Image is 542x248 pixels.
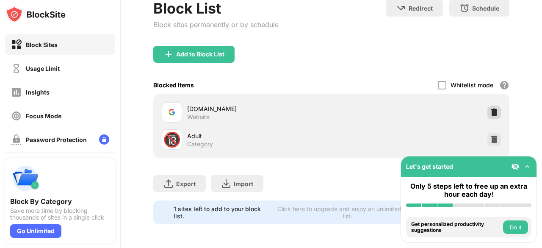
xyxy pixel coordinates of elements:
div: Website [187,113,210,121]
div: Block Sites [26,41,58,48]
img: omni-setup-toggle.svg [523,162,531,171]
div: 🔞 [163,131,181,148]
div: Usage Limit [26,65,60,72]
div: Password Protection [26,136,87,143]
img: time-usage-off.svg [11,63,22,74]
div: Adult [187,131,332,140]
div: Whitelist mode [451,81,493,89]
img: favicons [167,107,177,117]
div: Add to Block List [176,51,224,58]
div: Only 5 steps left to free up an extra hour each day! [406,182,531,198]
img: insights-off.svg [11,87,22,98]
div: Click here to upgrade and enjoy an unlimited block list. [274,205,421,220]
img: lock-menu.svg [99,134,109,145]
div: [DOMAIN_NAME] [187,104,332,113]
img: eye-not-visible.svg [511,162,520,171]
img: push-categories.svg [10,163,41,194]
div: Insights [26,89,50,96]
button: Do it [503,220,528,234]
div: Schedule [472,5,499,12]
div: Import [234,180,253,187]
div: Blocked Items [153,81,194,89]
div: Save more time by blocking thousands of sites in a single click [10,207,110,221]
div: Export [176,180,196,187]
img: logo-blocksite.svg [6,6,66,23]
div: Block By Category [10,197,110,206]
img: focus-off.svg [11,111,22,121]
div: 1 sites left to add to your block list. [174,205,269,220]
div: Category [187,140,213,148]
img: block-on.svg [11,39,22,50]
div: Get personalized productivity suggestions [411,221,501,234]
div: Focus Mode [26,112,61,120]
img: password-protection-off.svg [11,134,22,145]
div: Let's get started [406,163,453,170]
div: Block sites permanently or by schedule [153,20,279,29]
div: Redirect [409,5,433,12]
div: Go Unlimited [10,224,61,238]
